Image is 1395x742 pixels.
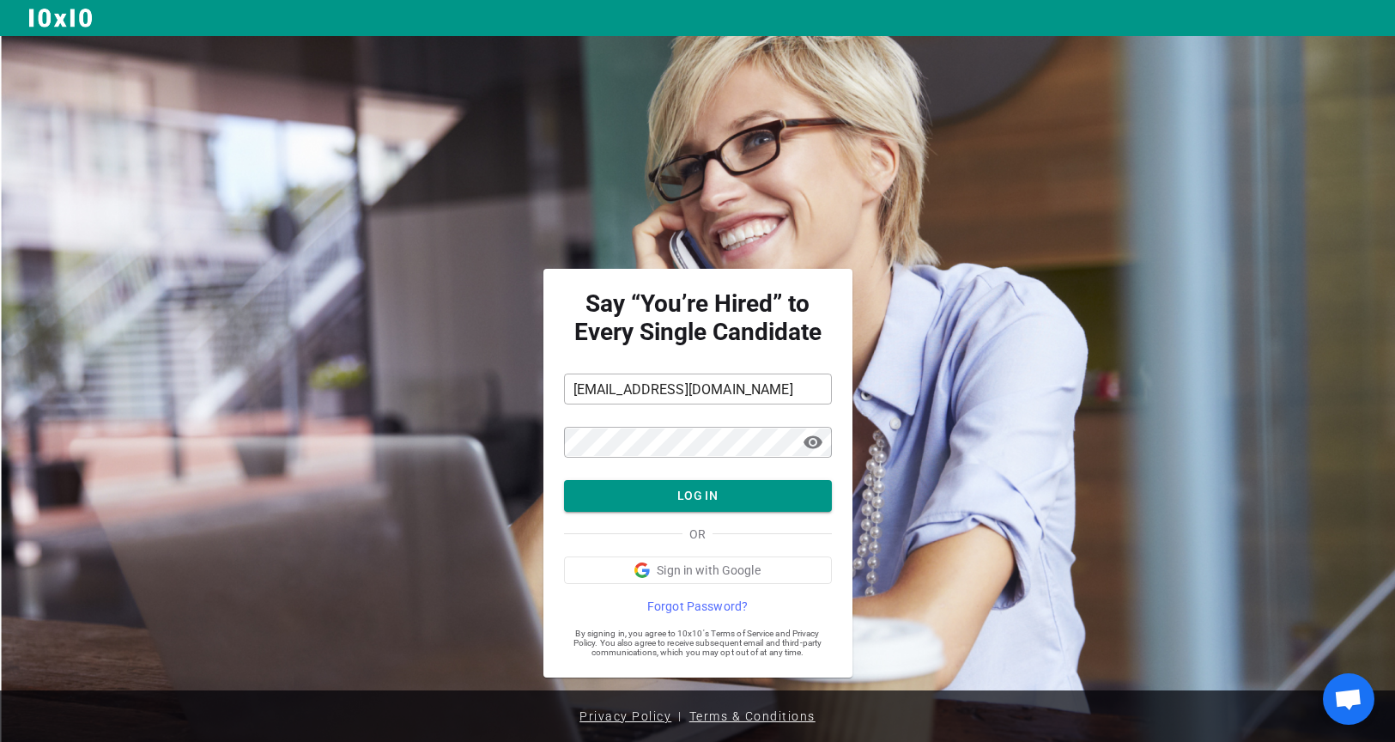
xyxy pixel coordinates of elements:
input: Email Address* [564,375,832,403]
a: Privacy Policy [573,697,678,735]
span: Sign in with Google [657,562,761,579]
strong: Say “You’re Hired” to Every Single Candidate [564,289,832,346]
img: Logo [27,7,94,29]
div: Open chat [1323,673,1374,725]
button: LOG IN [564,480,832,512]
span: OR [689,526,706,543]
span: | [678,702,682,730]
a: Terms & Conditions [682,697,822,735]
a: Forgot Password? [564,598,832,615]
span: Forgot Password? [647,598,748,615]
button: Sign in with Google [564,556,832,584]
span: By signing in, you agree to 10x10's Terms of Service and Privacy Policy. You also agree to receiv... [564,629,832,657]
span: visibility [803,432,823,453]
